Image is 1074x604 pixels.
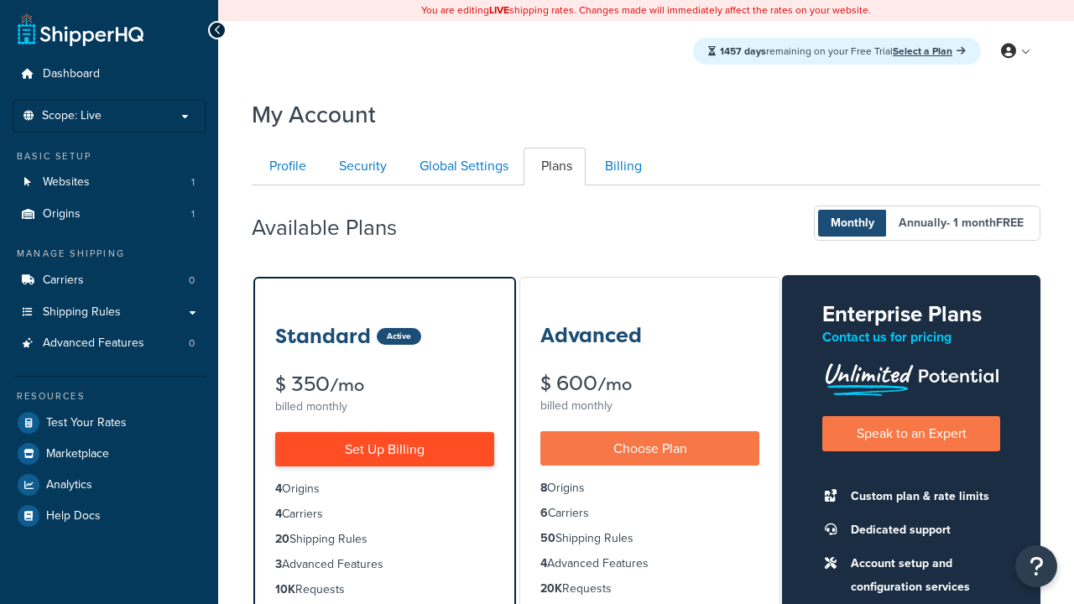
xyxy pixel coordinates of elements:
span: - 1 month [946,214,1024,232]
li: Origins [13,199,206,230]
span: 1 [191,207,195,221]
h2: Enterprise Plans [822,302,1000,326]
a: Help Docs [13,501,206,531]
b: FREE [996,214,1024,232]
li: Requests [540,580,759,598]
strong: 20 [275,530,289,548]
p: Contact us for pricing [822,325,1000,349]
small: /mo [330,373,364,397]
h2: Available Plans [252,216,422,240]
strong: 4 [275,505,282,523]
li: Account setup and configuration services [842,552,1000,599]
li: Advanced Features [275,555,494,574]
span: Monthly [818,210,887,237]
a: Select a Plan [893,44,966,59]
button: Open Resource Center [1015,545,1057,587]
li: Websites [13,167,206,198]
div: Basic Setup [13,149,206,164]
div: Resources [13,389,206,404]
li: Carriers [540,504,759,523]
div: $ 350 [275,374,494,395]
li: Carriers [275,505,494,523]
a: Speak to an Expert [822,416,1000,450]
h1: My Account [252,98,376,131]
span: 0 [189,273,195,288]
h3: Standard [275,325,371,347]
a: Billing [587,148,655,185]
a: Origins 1 [13,199,206,230]
span: Dashboard [43,67,100,81]
li: Advanced Features [13,328,206,359]
li: Origins [540,479,759,497]
div: remaining on your Free Trial [693,38,981,65]
span: Annually [886,210,1036,237]
span: Carriers [43,273,84,288]
strong: 4 [275,480,282,497]
div: billed monthly [275,395,494,419]
span: Shipping Rules [43,305,121,320]
img: Unlimited Potential [822,357,1000,396]
strong: 8 [540,479,547,497]
strong: 20K [540,580,562,597]
a: Websites 1 [13,167,206,198]
span: 0 [189,336,195,351]
span: Test Your Rates [46,416,127,430]
div: Manage Shipping [13,247,206,261]
span: 1 [191,175,195,190]
strong: 3 [275,555,282,573]
li: Origins [275,480,494,498]
a: Advanced Features 0 [13,328,206,359]
li: Dedicated support [842,518,1000,542]
span: Websites [43,175,90,190]
span: Scope: Live [42,109,102,123]
li: Shipping Rules [275,530,494,549]
span: Origins [43,207,81,221]
b: LIVE [489,3,509,18]
a: Global Settings [402,148,522,185]
li: Advanced Features [540,555,759,573]
span: Analytics [46,478,92,492]
a: Test Your Rates [13,408,206,438]
li: Carriers [13,265,206,296]
a: Shipping Rules [13,297,206,328]
a: Choose Plan [540,431,759,466]
strong: 6 [540,504,548,522]
span: Help Docs [46,509,101,523]
h3: Advanced [540,325,642,346]
a: Security [321,148,400,185]
span: Advanced Features [43,336,144,351]
strong: 1457 days [720,44,766,59]
strong: 4 [540,555,547,572]
button: Monthly Annually- 1 monthFREE [814,206,1040,241]
a: Dashboard [13,59,206,90]
li: Custom plan & rate limits [842,485,1000,508]
a: Marketplace [13,439,206,469]
div: $ 600 [540,373,759,394]
div: Active [377,328,421,345]
li: Requests [275,581,494,599]
a: Set Up Billing [275,432,494,466]
small: /mo [597,372,632,396]
strong: 50 [540,529,555,547]
span: Marketplace [46,447,109,461]
strong: 10K [275,581,295,598]
a: Plans [524,148,586,185]
li: Shipping Rules [540,529,759,548]
div: billed monthly [540,394,759,418]
a: Analytics [13,470,206,500]
a: Profile [252,148,320,185]
a: Carriers 0 [13,265,206,296]
a: ShipperHQ Home [18,13,143,46]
